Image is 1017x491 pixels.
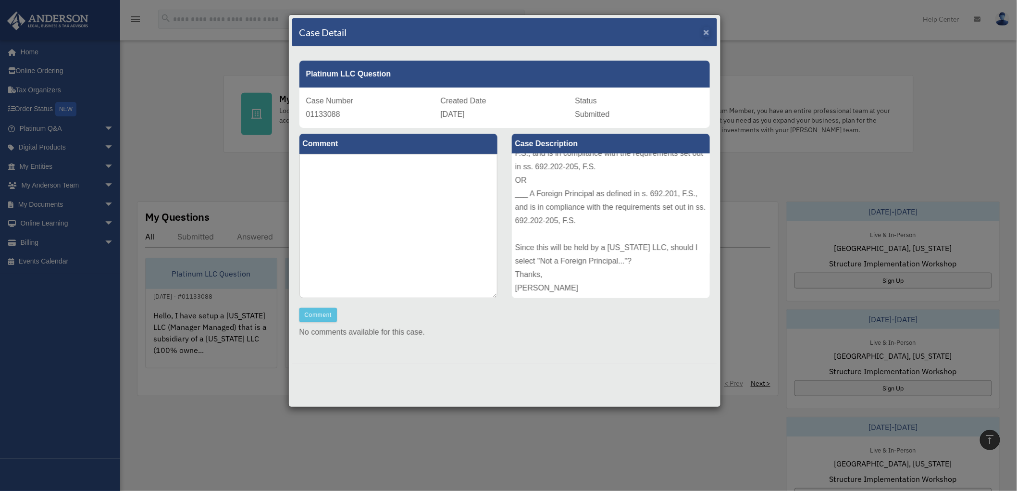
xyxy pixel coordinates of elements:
span: Submitted [575,110,610,118]
span: Case Number [306,97,354,105]
label: Case Description [512,134,710,154]
span: 01133088 [306,110,340,118]
label: Comment [299,134,497,154]
button: Comment [299,308,337,322]
div: Platinum LLC Question [299,61,710,88]
span: Created Date [441,97,486,105]
span: [DATE] [441,110,465,118]
span: × [704,26,710,38]
span: Status [575,97,597,105]
div: Hello, I have setup a [US_STATE] LLC (Manager Managed) that is a subsidiary of a [US_STATE] LLC (... [512,154,710,298]
p: No comments available for this case. [299,326,710,339]
button: Close [704,27,710,37]
h4: Case Detail [299,25,347,39]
